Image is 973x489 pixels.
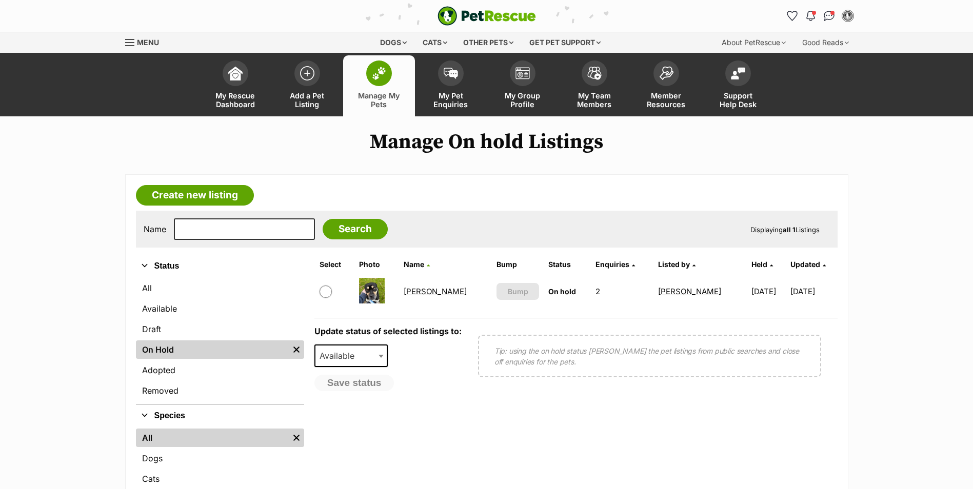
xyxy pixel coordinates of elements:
span: Available [315,349,365,363]
input: Search [323,219,388,239]
span: On hold [548,287,576,296]
img: pet-enquiries-icon-7e3ad2cf08bfb03b45e93fb7055b45f3efa6380592205ae92323e6603595dc1f.svg [444,68,458,79]
p: Tip: using the on hold status [PERSON_NAME] the pet listings from public searches and close off e... [494,345,805,367]
span: My Group Profile [500,91,546,109]
div: Get pet support [522,32,608,53]
span: Support Help Desk [715,91,761,109]
span: My Pet Enquiries [428,91,474,109]
button: Status [136,259,304,273]
label: Name [144,225,166,234]
img: manage-my-pets-icon-02211641906a0b7f246fdf0571729dbe1e7629f14944591b6c1af311fb30b64b.svg [372,67,386,80]
button: Notifications [803,8,819,24]
td: [DATE] [790,274,836,309]
img: team-members-icon-5396bd8760b3fe7c0b43da4ab00e1e3bb1a5d9ba89233759b79545d2d3fc5d0d.svg [587,67,602,80]
td: [DATE] [747,274,790,309]
span: Displaying Listings [750,226,820,234]
span: My Team Members [571,91,618,109]
a: [PERSON_NAME] [404,287,467,296]
span: Add a Pet Listing [284,91,330,109]
a: Member Resources [630,55,702,116]
div: Cats [415,32,454,53]
a: Adopted [136,361,304,379]
a: Menu [125,32,166,51]
span: Held [751,260,767,269]
span: Name [404,260,424,269]
a: Cats [136,470,304,488]
img: notifications-46538b983faf8c2785f20acdc204bb7945ddae34d4c08c2a6579f10ce5e182be.svg [806,11,815,21]
button: Bump [497,283,539,300]
img: logo-e224e6f780fb5917bec1dbf3a21bbac754714ae5b6737aabdf751b685950b380.svg [438,6,536,26]
a: Create new listing [136,185,254,206]
button: Save status [314,375,394,391]
span: Menu [137,38,159,47]
a: Enquiries [595,260,635,269]
a: My Pet Enquiries [415,55,487,116]
a: Manage My Pets [343,55,415,116]
span: My Rescue Dashboard [212,91,259,109]
button: Species [136,409,304,422]
a: Favourites [784,8,801,24]
div: Status [136,277,304,404]
a: My Team Members [559,55,630,116]
a: PetRescue [438,6,536,26]
a: Held [751,260,773,269]
a: Support Help Desk [702,55,774,116]
img: dashboard-icon-eb2f2d2d3e046f16d808141f083e7271f6b2e854fb5c12c21221c1fb7104beca.svg [228,66,243,80]
span: Available [314,344,388,367]
a: All [136,429,289,447]
span: Listed by [658,260,690,269]
th: Status [544,256,590,273]
a: Listed by [658,260,696,269]
a: Available [136,299,304,318]
a: Removed [136,381,304,400]
img: group-profile-icon-3fa3cf56718a62981997c0bc7e787c4b2cf8bcc04b72c1350f741eb67cf2f40e.svg [515,67,530,79]
div: Other pets [456,32,521,53]
a: On Hold [136,340,289,359]
img: Jade profile pic [843,11,853,21]
td: 2 [591,274,653,309]
span: Member Resources [643,91,689,109]
span: Manage My Pets [356,91,402,109]
img: help-desk-icon-fdf02630f3aa405de69fd3d07c3f3aa587a6932b1a1747fa1d2bba05be0121f9.svg [731,67,745,79]
a: Remove filter [289,340,304,359]
button: My account [840,8,856,24]
span: Bump [508,286,528,297]
div: About PetRescue [714,32,793,53]
label: Update status of selected listings to: [314,326,462,336]
a: All [136,279,304,297]
a: [PERSON_NAME] [658,287,721,296]
span: Updated [790,260,820,269]
strong: all 1 [783,226,796,234]
a: Conversations [821,8,838,24]
img: add-pet-listing-icon-0afa8454b4691262ce3f59096e99ab1cd57d4a30225e0717b998d2c9b9846f56.svg [300,66,314,80]
a: Add a Pet Listing [271,55,343,116]
span: translation missing: en.admin.listings.index.attributes.enquiries [595,260,629,269]
a: My Rescue Dashboard [200,55,271,116]
a: Name [404,260,430,269]
th: Photo [355,256,399,273]
th: Select [315,256,354,273]
div: Good Reads [795,32,856,53]
a: Draft [136,320,304,338]
img: member-resources-icon-8e73f808a243e03378d46382f2149f9095a855e16c252ad45f914b54edf8863c.svg [659,66,673,80]
th: Bump [492,256,543,273]
a: Updated [790,260,826,269]
div: Dogs [373,32,414,53]
a: Remove filter [289,429,304,447]
img: chat-41dd97257d64d25036548639549fe6c8038ab92f7586957e7f3b1b290dea8141.svg [824,11,835,21]
a: Dogs [136,449,304,467]
ul: Account quick links [784,8,856,24]
a: My Group Profile [487,55,559,116]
